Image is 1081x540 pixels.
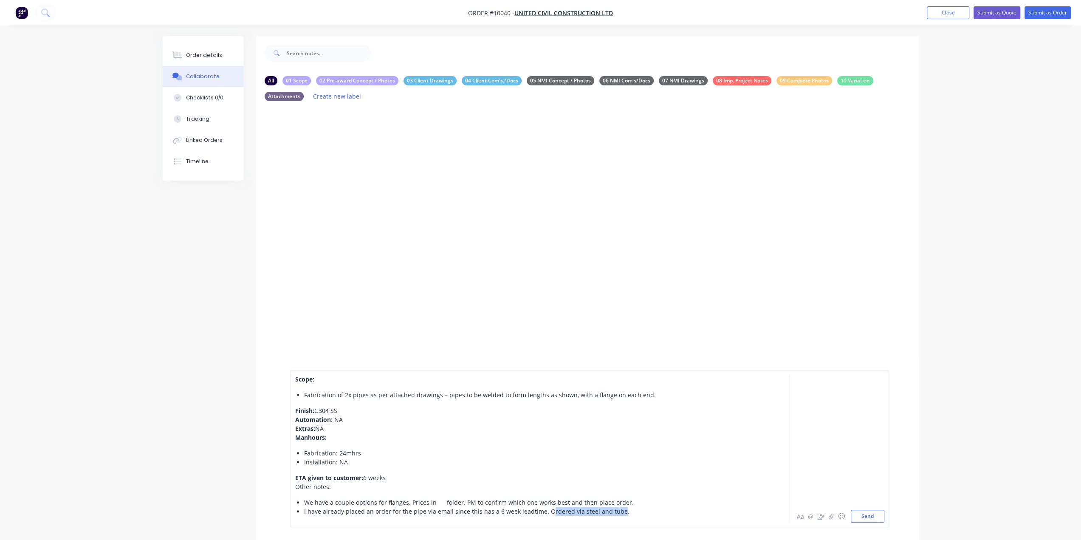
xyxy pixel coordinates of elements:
[295,375,314,383] span: Scope:
[265,92,304,101] div: Attachments
[1025,6,1071,19] button: Submit as Order
[15,6,28,19] img: Factory
[295,433,327,441] span: Manhours:
[404,76,457,85] div: 03 Client Drawings
[186,158,209,165] div: Timeline
[163,151,243,172] button: Timeline
[186,136,223,144] div: Linked Orders
[462,76,522,85] div: 04 Client Com's./Docs
[851,510,884,523] button: Send
[295,474,363,482] span: ETA given to customer:
[186,73,220,80] div: Collaborate
[287,45,371,62] input: Search notes...
[331,416,343,424] span: : NA
[295,407,314,415] span: Finish:
[599,76,654,85] div: 06 NMI Com's/Docs
[304,391,656,399] span: Fabrication of 2x pipes as per attached drawings – pipes to be welded to form lengths as shown, w...
[304,449,361,457] span: Fabrication: 24mhrs
[837,76,873,85] div: 10 Variation
[796,511,806,521] button: Aa
[186,51,222,59] div: Order details
[163,45,243,66] button: Order details
[295,416,331,424] span: Automation
[806,511,816,521] button: @
[974,6,1020,19] button: Submit as Quote
[163,87,243,108] button: Checklists 0/0
[186,94,223,102] div: Checklists 0/0
[304,458,348,466] span: Installation: NA
[295,483,331,491] span: Other notes:
[659,76,708,85] div: 07 NMI Drawings
[468,9,514,17] span: Order #10040 -
[776,76,832,85] div: 09 Complete Photos
[163,130,243,151] button: Linked Orders
[304,507,629,515] span: I have already placed an order for the pipe via email since this has a 6 week leadtime. Ordered v...
[304,498,634,506] span: We have a couple options for flanges. Prices in folder. PM to confirm which one works best and th...
[186,115,209,123] div: Tracking
[163,108,243,130] button: Tracking
[713,76,771,85] div: 08 Imp. Project Notes
[527,76,594,85] div: 05 NMI Concept / Photos
[514,9,613,17] a: United Civil Construction Ltd
[315,424,324,433] span: NA
[163,66,243,87] button: Collaborate
[314,407,337,415] span: G304 SS
[927,6,969,19] button: Close
[836,511,847,521] button: ☺
[309,90,366,102] button: Create new label
[363,474,386,482] span: 6 weeks
[295,424,315,433] span: Extras:
[265,76,277,85] div: All
[316,76,398,85] div: 02 Pre-award Concept / Photos
[282,76,311,85] div: 01 Scope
